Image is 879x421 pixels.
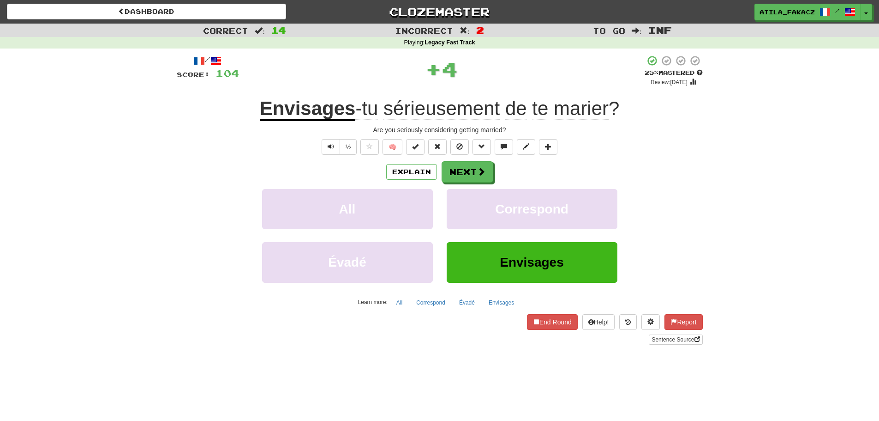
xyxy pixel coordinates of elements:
div: Mastered [645,69,703,77]
button: Envisages [447,242,617,282]
button: Round history (alt+y) [619,314,637,330]
span: 4 [442,57,458,80]
button: Ignore sentence (alt+i) [450,139,469,155]
button: Set this sentence to 100% Mastered (alt+m) [406,139,425,155]
button: ½ [340,139,357,155]
span: Envisages [500,255,564,269]
span: 14 [271,24,286,36]
span: 25 % [645,69,658,76]
span: -tu [355,98,378,120]
span: 2 [476,24,484,36]
span: Incorrect [395,26,453,35]
button: Correspond [447,189,617,229]
small: Learn more: [358,299,388,305]
button: Évadé [454,296,480,310]
button: Grammar (alt+g) [472,139,491,155]
button: Report [664,314,702,330]
span: atila_fakacz [759,8,815,16]
button: Correspond [411,296,450,310]
span: To go [593,26,625,35]
button: Edit sentence (alt+d) [517,139,535,155]
button: All [391,296,407,310]
strong: Legacy Fast Track [425,39,475,46]
span: : [255,27,265,35]
span: : [632,27,642,35]
button: Envisages [484,296,519,310]
span: 104 [215,67,239,79]
span: marier [554,98,609,120]
button: End Round [527,314,578,330]
span: + [425,55,442,83]
span: ? [355,98,619,120]
span: te [532,98,548,120]
a: Clozemaster [300,4,579,20]
a: Dashboard [7,4,286,19]
button: Add to collection (alt+a) [539,139,557,155]
button: Discuss sentence (alt+u) [495,139,513,155]
a: atila_fakacz / [754,4,861,20]
span: Correspond [495,202,568,216]
button: Help! [582,314,615,330]
span: Score: [177,71,210,79]
button: Play sentence audio (ctl+space) [322,139,340,155]
button: Next [442,161,493,183]
span: : [460,27,470,35]
button: Évadé [262,242,433,282]
button: All [262,189,433,229]
span: Inf [648,24,672,36]
span: Correct [203,26,248,35]
small: Review: [DATE] [651,79,688,85]
u: Envisages [260,98,356,121]
button: 🧠 [383,139,402,155]
a: Sentence Source [649,335,702,345]
span: de [505,98,527,120]
button: Reset to 0% Mastered (alt+r) [428,139,447,155]
span: / [835,7,840,14]
button: Favorite sentence (alt+f) [360,139,379,155]
div: Text-to-speech controls [320,139,357,155]
button: Explain [386,164,437,180]
div: Are you seriously considering getting married? [177,125,703,134]
div: / [177,55,239,67]
span: Évadé [328,255,366,269]
span: sérieusement [383,98,500,120]
span: All [339,202,356,216]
